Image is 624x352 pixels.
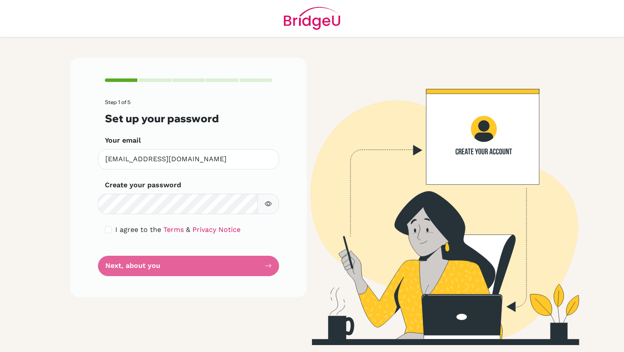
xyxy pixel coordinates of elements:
h3: Set up your password [105,112,272,125]
label: Create your password [105,180,181,190]
a: Terms [163,225,184,234]
span: I agree to the [115,225,161,234]
span: & [186,225,190,234]
a: Privacy Notice [192,225,240,234]
span: Step 1 of 5 [105,99,130,105]
input: Insert your email* [98,149,279,169]
label: Your email [105,135,141,146]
